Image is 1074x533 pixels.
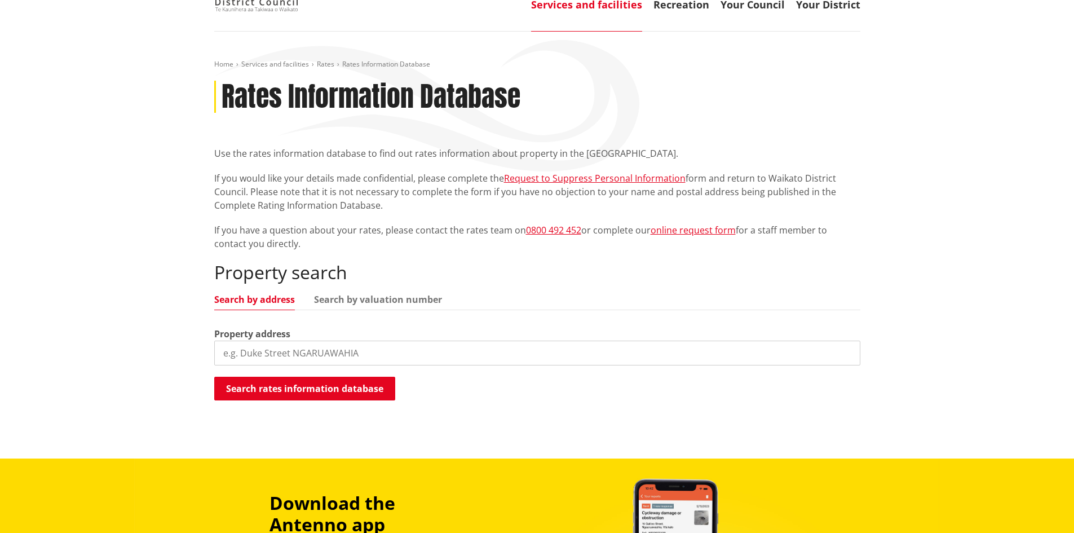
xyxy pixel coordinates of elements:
a: Request to Suppress Personal Information [504,172,686,184]
iframe: Messenger Launcher [1022,486,1063,526]
a: online request form [651,224,736,236]
p: If you have a question about your rates, please contact the rates team on or complete our for a s... [214,223,860,250]
a: Rates [317,59,334,69]
nav: breadcrumb [214,60,860,69]
h2: Property search [214,262,860,283]
input: e.g. Duke Street NGARUAWAHIA [214,341,860,365]
a: Services and facilities [241,59,309,69]
h1: Rates Information Database [222,81,520,113]
a: Search by address [214,295,295,304]
a: 0800 492 452 [526,224,581,236]
button: Search rates information database [214,377,395,400]
label: Property address [214,327,290,341]
p: If you would like your details made confidential, please complete the form and return to Waikato ... [214,171,860,212]
p: Use the rates information database to find out rates information about property in the [GEOGRAPHI... [214,147,860,160]
span: Rates Information Database [342,59,430,69]
a: Search by valuation number [314,295,442,304]
a: Home [214,59,233,69]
